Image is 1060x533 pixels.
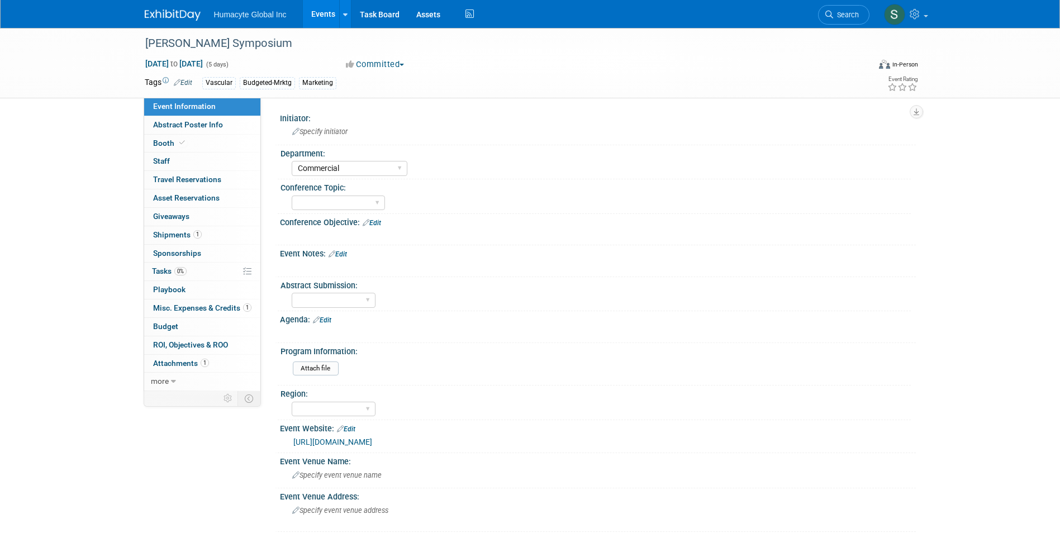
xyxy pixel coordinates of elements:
[280,420,916,435] div: Event Website:
[892,60,918,69] div: In-Person
[144,281,260,299] a: Playbook
[145,9,201,21] img: ExhibitDay
[153,303,251,312] span: Misc. Expenses & Credits
[153,249,201,258] span: Sponsorships
[337,425,355,433] a: Edit
[144,171,260,189] a: Travel Reservations
[144,373,260,391] a: more
[240,77,295,89] div: Budgeted-Mrktg
[193,230,202,239] span: 1
[281,386,911,399] div: Region:
[313,316,331,324] a: Edit
[144,263,260,280] a: Tasks0%
[292,506,388,515] span: Specify event venue address
[144,299,260,317] a: Misc. Expenses & Credits1
[153,340,228,349] span: ROI, Objectives & ROO
[363,219,381,227] a: Edit
[237,391,260,406] td: Toggle Event Tabs
[144,189,260,207] a: Asset Reservations
[144,208,260,226] a: Giveaways
[153,175,221,184] span: Travel Reservations
[144,318,260,336] a: Budget
[280,214,916,229] div: Conference Objective:
[151,377,169,386] span: more
[281,179,911,193] div: Conference Topic:
[144,226,260,244] a: Shipments1
[145,77,192,89] td: Tags
[280,453,916,467] div: Event Venue Name:
[153,285,186,294] span: Playbook
[280,245,916,260] div: Event Notes:
[205,61,229,68] span: (5 days)
[153,322,178,331] span: Budget
[292,127,348,136] span: Specify initiator
[174,79,192,87] a: Edit
[153,102,216,111] span: Event Information
[202,77,236,89] div: Vascular
[281,343,911,357] div: Program Information:
[153,120,223,129] span: Abstract Poster Info
[804,58,919,75] div: Event Format
[153,139,187,147] span: Booth
[280,110,916,124] div: Initiator:
[145,59,203,69] span: [DATE] [DATE]
[144,135,260,153] a: Booth
[879,60,890,69] img: Format-Inperson.png
[144,245,260,263] a: Sponsorships
[144,355,260,373] a: Attachments1
[174,267,187,275] span: 0%
[144,116,260,134] a: Abstract Poster Info
[887,77,918,82] div: Event Rating
[884,4,905,25] img: Sam Cashion
[201,359,209,367] span: 1
[818,5,869,25] a: Search
[152,266,187,275] span: Tasks
[144,153,260,170] a: Staff
[299,77,336,89] div: Marketing
[280,311,916,326] div: Agenda:
[179,140,185,146] i: Booth reservation complete
[153,212,189,221] span: Giveaways
[153,193,220,202] span: Asset Reservations
[833,11,859,19] span: Search
[342,59,408,70] button: Committed
[214,10,287,19] span: Humacyte Global Inc
[153,230,202,239] span: Shipments
[169,59,179,68] span: to
[281,277,911,291] div: Abstract Submission:
[218,391,238,406] td: Personalize Event Tab Strip
[141,34,853,54] div: [PERSON_NAME] Symposium
[153,156,170,165] span: Staff
[243,303,251,312] span: 1
[329,250,347,258] a: Edit
[153,359,209,368] span: Attachments
[144,98,260,116] a: Event Information
[293,437,372,446] a: [URL][DOMAIN_NAME]
[292,471,382,479] span: Specify event venue name
[144,336,260,354] a: ROI, Objectives & ROO
[281,145,911,159] div: Department:
[280,488,916,502] div: Event Venue Address:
